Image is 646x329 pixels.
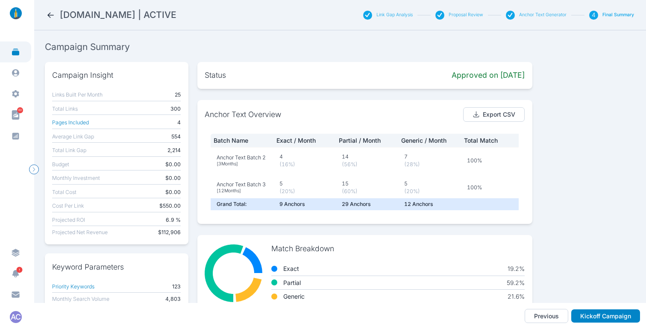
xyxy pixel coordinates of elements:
[52,228,108,237] button: Projected Net Revenue
[273,199,336,211] td: 9 Anchor s
[463,107,525,122] button: Export CSV
[217,181,266,188] p: Anchor Text Batch 3
[279,188,330,195] p: ( 20 %)
[507,279,525,287] p: 59.2 %
[60,9,176,21] h2: 2-10.com | ACTIVE
[404,153,455,161] p: 7
[45,41,636,53] h2: Campaign Summary
[205,69,226,81] p: Status
[52,201,84,210] button: Cost Per Link
[158,228,181,237] b: $112,906
[279,180,330,188] p: 5
[159,201,181,210] b: $550.00
[52,104,78,113] button: Total Links
[217,161,267,167] p: [ 3 Month s ]
[339,137,388,144] p: Partial / Month
[401,137,451,144] p: Generic / Month
[52,146,86,155] button: Total Link Gap
[214,137,264,144] p: Batch Name
[398,199,461,211] td: 12 Anchor s
[467,184,517,191] p: 100%
[571,309,640,323] button: Kickoff Campaign
[404,180,455,188] p: 5
[205,109,281,120] p: Anchor Text Overview
[602,12,634,18] button: Final Summary
[271,243,525,255] p: Match Breakdown
[279,153,330,161] p: 4
[175,90,181,99] b: 25
[52,160,69,169] button: Budget
[376,12,413,18] button: Link Gap Analysis
[172,282,181,291] b: 123
[342,188,392,195] p: ( 60 %)
[525,309,568,323] button: Previous
[283,293,305,300] b: generic
[166,215,181,224] b: 6.9 %
[589,11,598,20] div: 4
[217,154,266,162] p: Anchor Text Batch 2
[404,188,455,195] p: ( 20 %)
[165,173,181,182] b: $0.00
[52,132,94,141] button: Average Link Gap
[342,153,392,161] p: 14
[165,160,181,169] b: $0.00
[508,293,525,300] p: 21.6 %
[464,137,520,144] p: Total Match
[276,137,326,144] p: Exact / Month
[449,12,483,18] button: Proposal Review
[52,294,109,303] button: Monthly Search Volume
[52,188,76,197] button: Total Cost
[52,261,181,273] p: Keyword Parameters
[211,199,273,211] td: Grand Total:
[519,12,567,18] button: Anchor Text Generator
[283,265,299,273] b: exact
[17,107,23,113] span: 60
[167,146,181,155] b: 2,214
[452,69,525,81] b: Approved on [DATE]
[217,188,267,194] p: [ 12 Month s ]
[467,157,517,164] p: 100%
[336,199,398,211] td: 29 Anchor s
[170,104,181,113] b: 300
[165,188,181,197] b: $0.00
[171,132,181,141] b: 554
[52,282,94,291] button: Priority Keywords
[404,161,455,168] p: ( 28 %)
[52,90,103,99] button: Links Built Per Month
[283,279,301,287] b: partial
[52,69,181,81] p: Campaign Insight
[508,265,525,273] p: 19.2 %
[279,161,330,168] p: ( 16 %)
[52,118,89,127] button: Pages Included
[342,180,392,188] p: 15
[165,294,181,303] b: 4,803
[52,173,100,182] button: Monthly Investment
[7,7,25,19] img: linklaunch_small.2ae18699.png
[342,161,392,168] p: ( 56 %)
[52,215,85,224] button: Projected ROI
[177,118,181,127] b: 4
